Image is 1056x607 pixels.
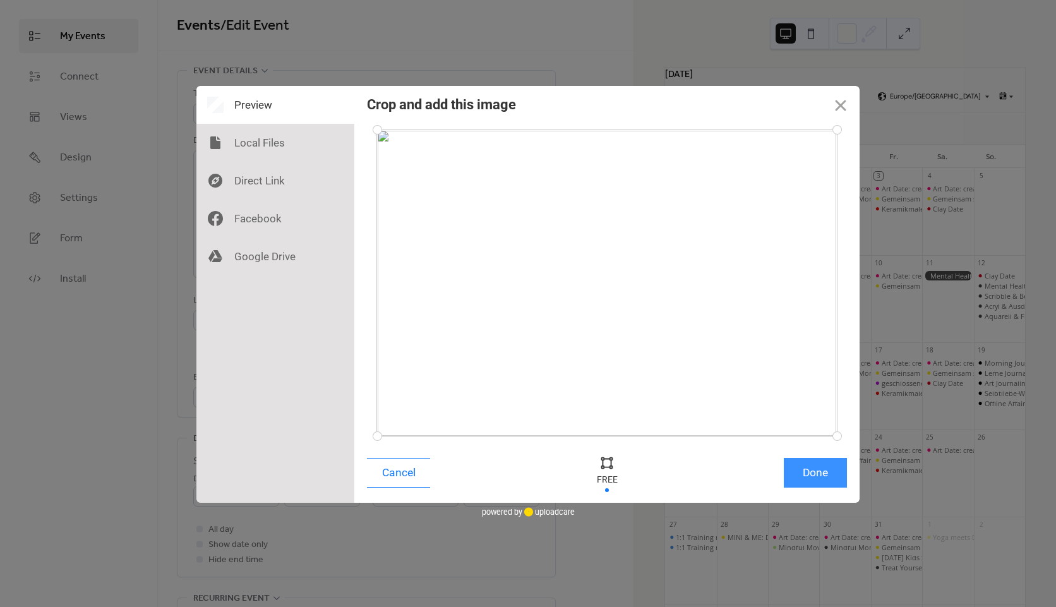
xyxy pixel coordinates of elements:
div: Crop and add this image [367,97,516,112]
button: Cancel [367,458,430,488]
div: Preview [196,86,354,124]
div: powered by [482,503,575,522]
a: uploadcare [522,507,575,517]
button: Close [822,86,860,124]
div: Local Files [196,124,354,162]
div: Facebook [196,200,354,237]
button: Done [784,458,847,488]
div: Direct Link [196,162,354,200]
div: Google Drive [196,237,354,275]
